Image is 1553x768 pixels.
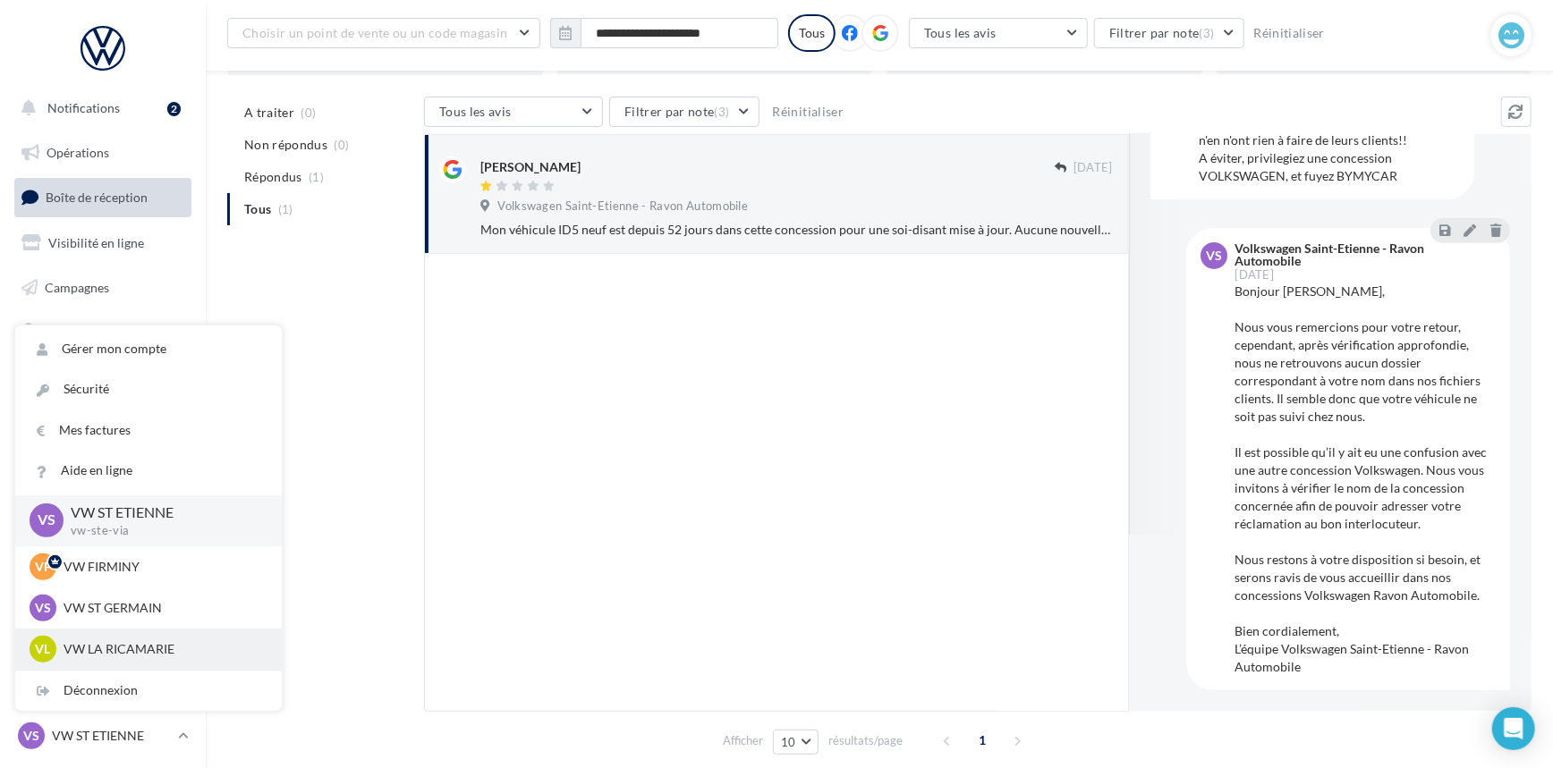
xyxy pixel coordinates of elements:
div: Tous [788,14,836,52]
span: Tous les avis [924,25,997,40]
a: Campagnes [11,269,195,307]
button: Tous les avis [909,18,1088,48]
div: [PERSON_NAME] [480,158,581,176]
button: Tous les avis [424,97,603,127]
span: (0) [335,138,350,152]
button: Réinitialiser [766,101,852,122]
button: Choisir un point de vente ou un code magasin [227,18,540,48]
span: Volkswagen Saint-Etienne - Ravon Automobile [497,198,748,215]
span: 10 [781,735,796,749]
span: Afficher [723,732,763,749]
span: [DATE] [1235,269,1274,281]
span: VF [35,558,51,576]
span: (1) [309,170,324,184]
span: VS [23,727,39,745]
div: Open Intercom Messenger [1492,707,1535,750]
span: Campagnes [45,279,109,294]
p: VW ST ETIENNE [52,727,171,745]
a: Gérer mon compte [15,329,282,369]
a: Calendrier [11,402,195,440]
div: 2 [167,102,181,116]
a: Mes factures [15,410,282,451]
button: Filtrer par note(3) [1094,18,1244,48]
span: VS [35,599,51,617]
span: VS [1206,247,1222,265]
a: Contacts [11,313,195,350]
span: (3) [1200,26,1215,40]
button: Filtrer par note(3) [609,97,760,127]
div: Mon véhicule ID5 neuf est depuis 52 jours dans cette concession pour une soi-disant mise à jour. ... [480,221,1113,239]
a: Sécurité [15,369,282,409]
a: Boîte de réception [11,178,195,216]
span: VL [36,640,51,658]
span: 1 [969,726,997,755]
span: Non répondus [244,136,327,154]
a: Campagnes DataOnDemand [11,506,195,559]
span: Opérations [47,145,109,160]
span: (3) [715,105,730,119]
div: Volkswagen Saint-Etienne - Ravon Automobile [1235,242,1492,267]
span: Visibilité en ligne [48,235,144,250]
p: vw-ste-via [71,523,253,539]
div: Déconnexion [15,671,282,711]
span: Choisir un point de vente ou un code magasin [242,25,507,40]
span: Tous les avis [439,104,512,119]
span: Boîte de réception [46,190,148,205]
p: VW ST ETIENNE [71,502,253,523]
div: Bonjour [PERSON_NAME], Nous vous remercions pour votre retour, cependant, après vérification appr... [1235,283,1496,676]
a: VS VW ST ETIENNE [14,719,191,753]
a: PLV et print personnalisable [11,446,195,499]
a: Aide en ligne [15,451,282,491]
button: Réinitialiser [1247,22,1333,44]
p: VW LA RICAMARIE [64,640,260,658]
span: Notifications [47,100,120,115]
a: Visibilité en ligne [11,224,195,262]
p: VW FIRMINY [64,558,260,576]
span: [DATE] [1074,160,1113,176]
button: 10 [773,730,819,755]
a: Opérations [11,134,195,172]
span: VS [38,511,55,531]
span: Répondus [244,168,302,186]
p: VW ST GERMAIN [64,599,260,617]
span: (0) [301,105,317,120]
span: résultats/page [828,732,903,749]
span: A traiter [244,104,294,122]
a: Médiathèque [11,358,195,395]
button: Notifications 2 [11,89,188,127]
